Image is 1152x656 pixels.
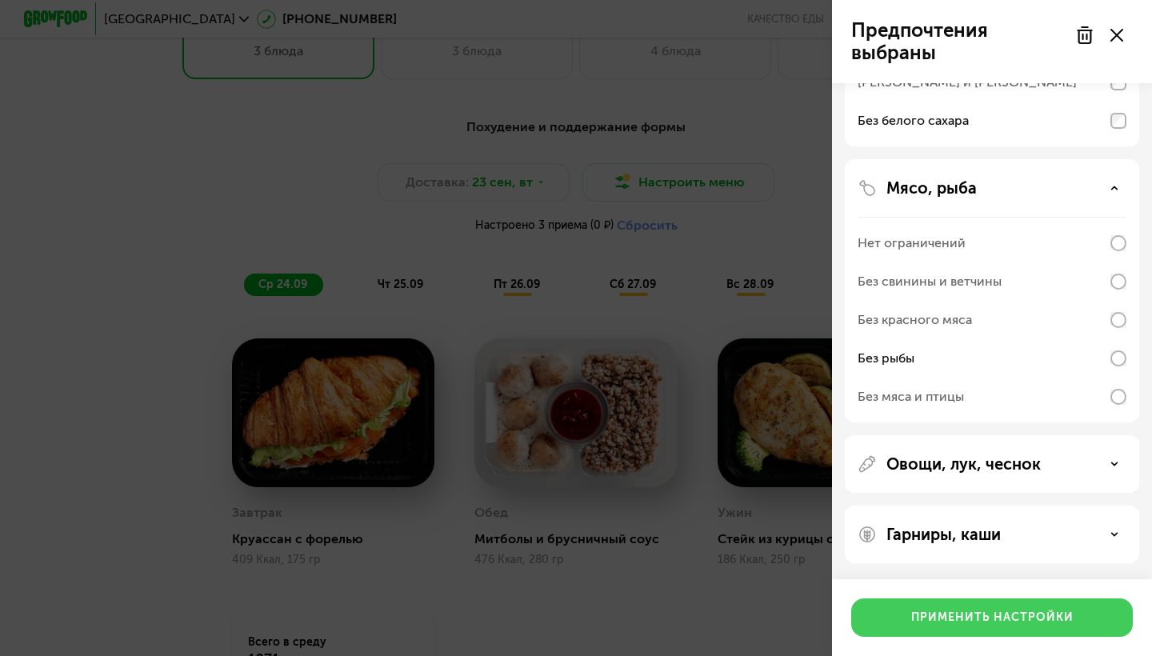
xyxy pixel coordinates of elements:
[858,272,1002,291] div: Без свинины и ветчины
[886,178,977,198] p: Мясо, рыба
[858,387,964,406] div: Без мяса и птицы
[851,598,1133,637] button: Применить настройки
[858,310,972,330] div: Без красного мяса
[858,234,966,253] div: Нет ограничений
[886,525,1001,544] p: Гарниры, каши
[858,111,969,130] div: Без белого сахара
[858,349,914,368] div: Без рыбы
[911,610,1074,626] div: Применить настройки
[886,454,1041,474] p: Овощи, лук, чеснок
[851,19,1066,64] p: Предпочтения выбраны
